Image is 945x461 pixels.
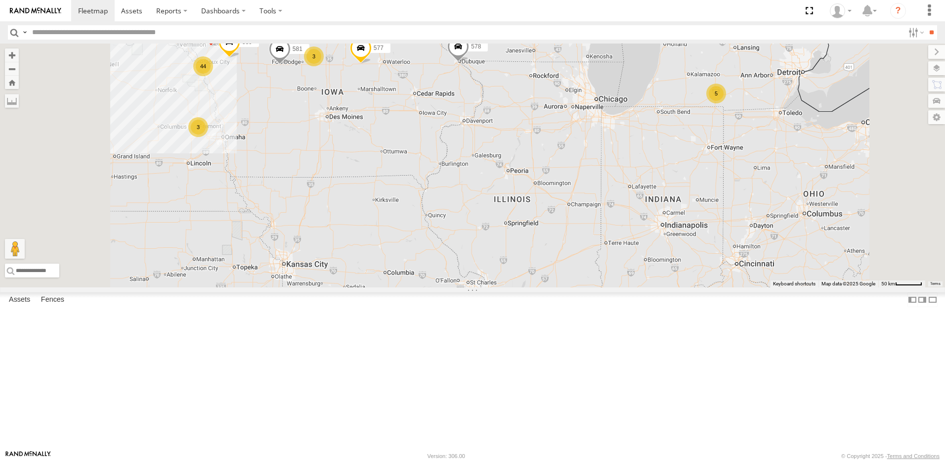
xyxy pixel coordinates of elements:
[821,281,875,286] span: Map data ©2025 Google
[5,451,51,461] a: Visit our Website
[428,453,465,459] div: Version: 306.00
[890,3,906,19] i: ?
[5,239,25,259] button: Drag Pegman onto the map to open Street View
[904,25,926,40] label: Search Filter Options
[841,453,940,459] div: © Copyright 2025 -
[706,84,726,103] div: 5
[21,25,29,40] label: Search Query
[10,7,61,14] img: rand-logo.svg
[36,293,69,307] label: Fences
[878,280,925,287] button: Map scale: 50 km per 51 pixels
[928,110,945,124] label: Map Settings
[907,292,917,307] label: Dock Summary Table to the Left
[5,62,19,76] button: Zoom out
[4,293,35,307] label: Assets
[881,281,895,286] span: 50 km
[5,94,19,108] label: Measure
[826,3,855,18] div: Eric Boock
[471,43,481,49] span: 578
[304,46,324,66] div: 3
[887,453,940,459] a: Terms and Conditions
[242,39,252,46] span: 559
[5,48,19,62] button: Zoom in
[5,76,19,89] button: Zoom Home
[374,45,384,51] span: 577
[293,45,302,52] span: 581
[917,292,927,307] label: Dock Summary Table to the Right
[188,117,208,137] div: 3
[928,292,938,307] label: Hide Summary Table
[930,282,941,286] a: Terms (opens in new tab)
[773,280,816,287] button: Keyboard shortcuts
[193,56,213,76] div: 44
